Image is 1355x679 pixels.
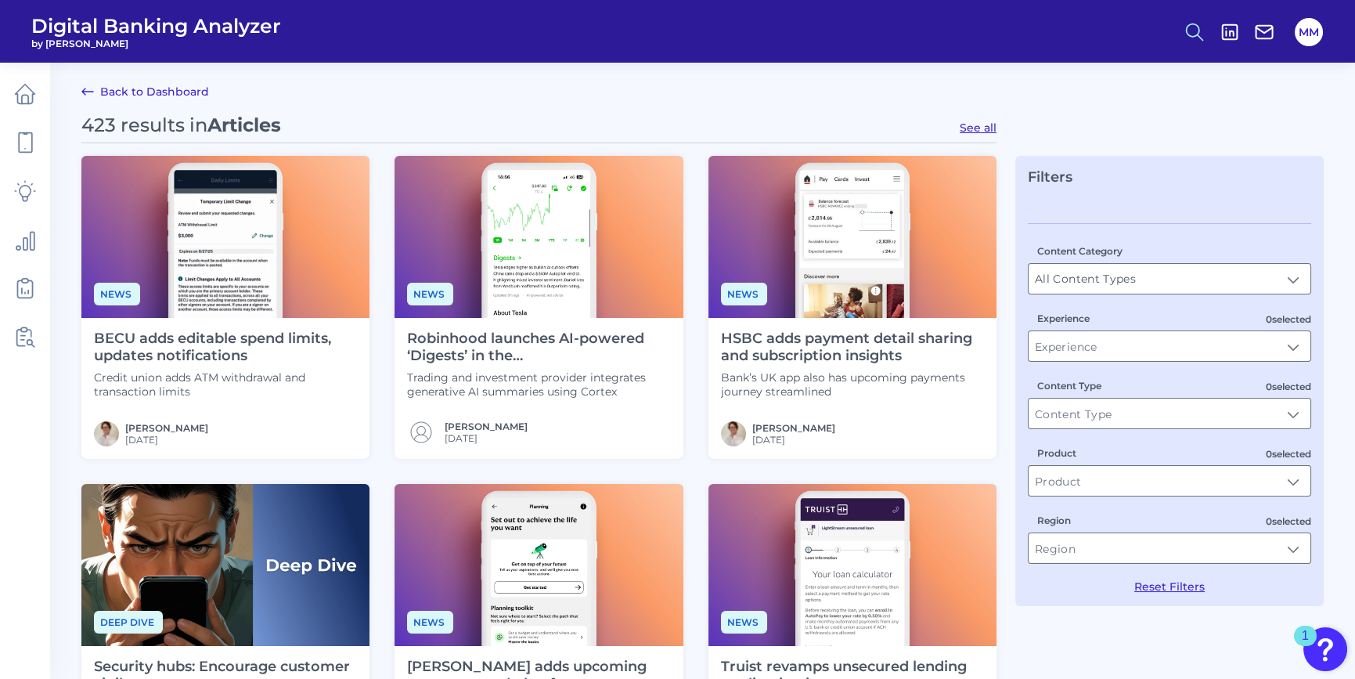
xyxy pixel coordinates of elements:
[407,286,453,301] a: News
[407,614,453,629] a: News
[721,330,984,364] h4: HSBC adds payment detail sharing and subscription insights
[445,432,528,444] span: [DATE]
[407,611,453,634] span: News
[81,484,369,646] img: Deep Dives with Right Label.png
[752,422,835,434] a: [PERSON_NAME]
[1037,312,1090,324] label: Experience
[721,421,746,446] img: MIchael McCaw
[1028,168,1072,186] span: Filters
[721,611,767,634] span: News
[1295,18,1323,46] button: MM
[1037,245,1123,257] label: Content Category
[1029,331,1310,361] input: Experience
[721,370,984,399] p: Bank’s UK app also has upcoming payments journey streamlined
[81,156,369,318] img: News - Phone (2).png
[125,422,208,434] a: [PERSON_NAME]
[31,38,281,49] span: by [PERSON_NAME]
[960,121,996,135] button: See all
[94,421,119,446] img: MIchael McCaw
[445,421,528,432] a: [PERSON_NAME]
[94,614,163,629] a: Deep dive
[721,286,767,301] a: News
[31,14,281,38] span: Digital Banking Analyzer
[1037,380,1101,392] label: Content Type
[395,484,683,646] img: News - Phone (4).png
[1303,627,1347,671] button: Open Resource Center, 1 new notification
[752,434,835,446] span: [DATE]
[395,156,683,318] img: News - Phone (1).png
[81,114,281,136] div: 423 results in
[407,370,670,399] p: Trading and investment provider integrates generative AI summaries using Cortex
[1037,447,1076,459] label: Product
[94,611,163,634] span: Deep dive
[1134,580,1205,594] button: Reset Filters
[94,283,140,305] span: News
[407,283,453,305] span: News
[81,82,209,101] a: Back to Dashboard
[407,330,670,364] h4: Robinhood launches AI-powered ‘Digests’ in the [GEOGRAPHIC_DATA]
[125,434,208,446] span: [DATE]
[708,484,996,646] img: News - Phone (3).png
[94,286,140,301] a: News
[1029,466,1310,496] input: Product
[94,370,357,399] p: Credit union adds ATM withdrawal and transaction limits
[721,283,767,305] span: News
[1302,636,1309,656] div: 1
[721,614,767,629] a: News
[207,114,281,136] span: Articles
[1029,399,1310,428] input: Content Type
[94,330,357,364] h4: BECU adds editable spend limits, updates notifications
[1029,533,1310,563] input: Region
[708,156,996,318] img: News - Phone.png
[1037,515,1071,526] label: Region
